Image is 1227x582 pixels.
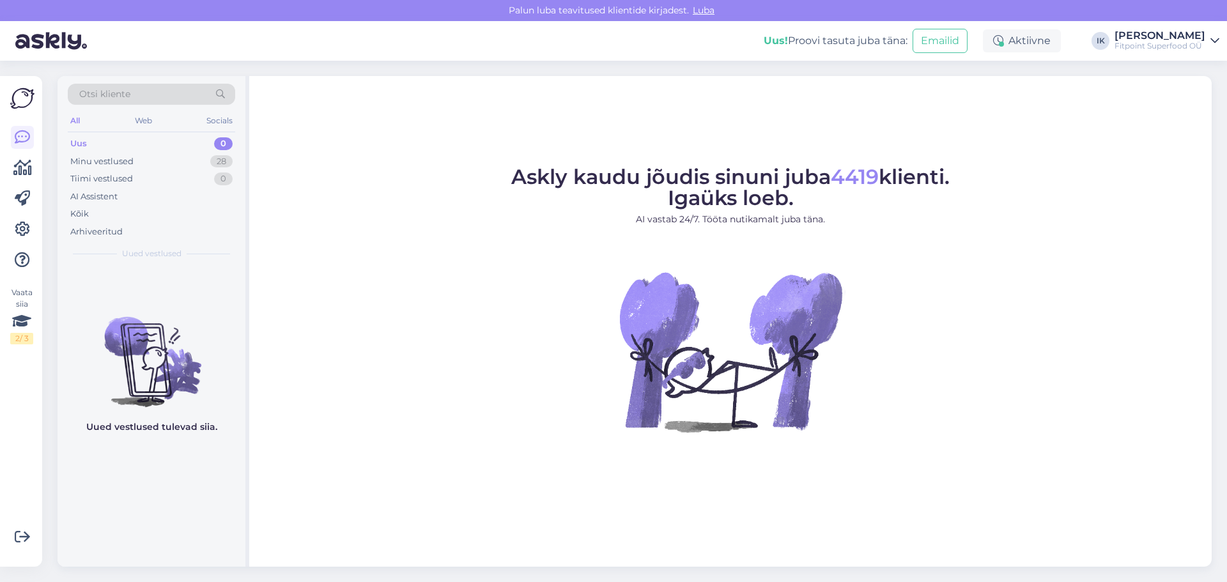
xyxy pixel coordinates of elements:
[1115,31,1219,51] a: [PERSON_NAME]Fitpoint Superfood OÜ
[214,137,233,150] div: 0
[10,86,35,111] img: Askly Logo
[764,33,907,49] div: Proovi tasuta juba täna:
[210,155,233,168] div: 28
[204,112,235,129] div: Socials
[913,29,968,53] button: Emailid
[68,112,82,129] div: All
[70,226,123,238] div: Arhiveeritud
[10,287,33,344] div: Vaata siia
[1115,41,1205,51] div: Fitpoint Superfood OÜ
[10,333,33,344] div: 2 / 3
[764,34,788,47] b: Uus!
[831,164,879,189] span: 4419
[511,164,950,210] span: Askly kaudu jõudis sinuni juba klienti. Igaüks loeb.
[983,29,1061,52] div: Aktiivne
[132,112,155,129] div: Web
[70,190,118,203] div: AI Assistent
[79,88,130,101] span: Otsi kliente
[70,155,134,168] div: Minu vestlused
[86,420,217,434] p: Uued vestlused tulevad siia.
[70,137,87,150] div: Uus
[70,208,89,220] div: Kõik
[689,4,718,16] span: Luba
[58,294,245,409] img: No chats
[615,236,845,466] img: No Chat active
[511,213,950,226] p: AI vastab 24/7. Tööta nutikamalt juba täna.
[70,172,133,185] div: Tiimi vestlused
[1115,31,1205,41] div: [PERSON_NAME]
[214,172,233,185] div: 0
[1092,32,1109,50] div: IK
[122,248,181,259] span: Uued vestlused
